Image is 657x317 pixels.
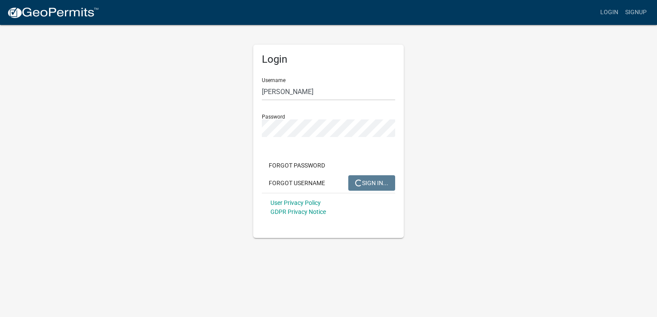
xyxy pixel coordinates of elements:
[270,208,326,215] a: GDPR Privacy Notice
[270,199,321,206] a: User Privacy Policy
[262,175,332,191] button: Forgot Username
[622,4,650,21] a: Signup
[597,4,622,21] a: Login
[348,175,395,191] button: SIGN IN...
[262,158,332,173] button: Forgot Password
[262,53,395,66] h5: Login
[355,179,388,186] span: SIGN IN...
